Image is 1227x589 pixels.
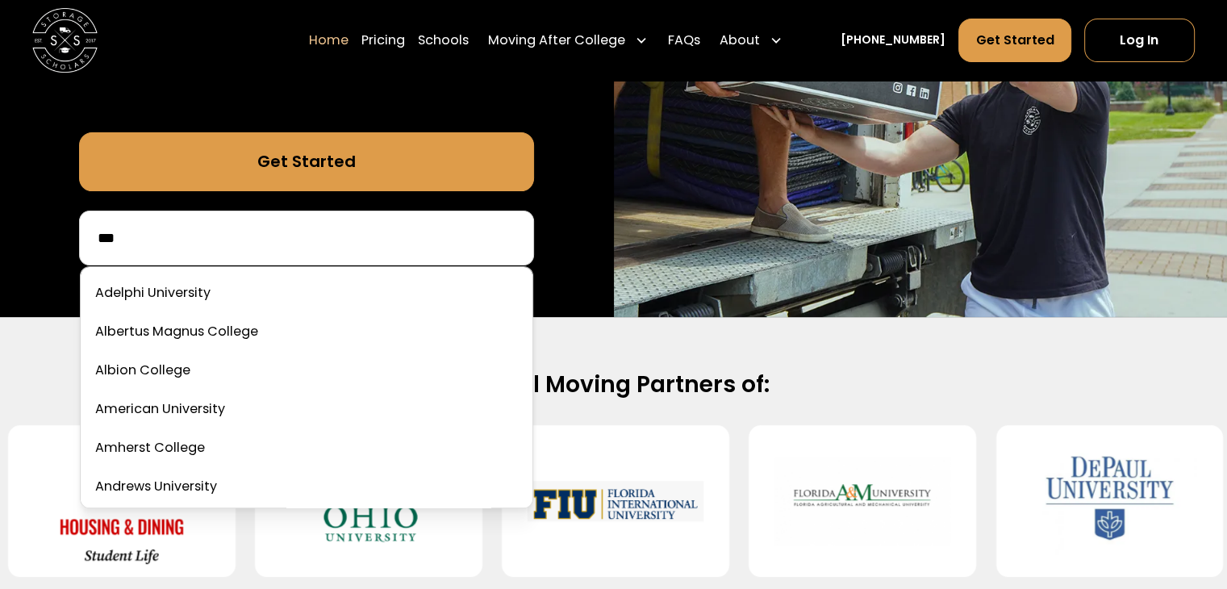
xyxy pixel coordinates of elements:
div: About [720,31,760,50]
a: Get Started [958,19,1070,62]
a: FAQs [667,18,699,63]
a: Home [309,18,348,63]
img: Florida A&M University (FAMU) [775,438,951,564]
a: Get Started [79,132,534,190]
div: About [713,18,789,63]
a: Schools [418,18,469,63]
a: Pricing [361,18,405,63]
div: Moving After College [482,18,654,63]
a: [PHONE_NUMBER] [841,32,945,49]
img: University of Nebraska-Lincoln [34,438,210,564]
div: Moving After College [488,31,625,50]
a: home [32,8,98,73]
h2: Official Moving Partners of: [94,370,1133,399]
img: DePaul University [1022,438,1198,564]
img: Florida International University - Modesto [528,438,703,564]
img: Storage Scholars main logo [32,8,98,73]
img: Ohio University [281,438,457,564]
a: Log In [1084,19,1195,62]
